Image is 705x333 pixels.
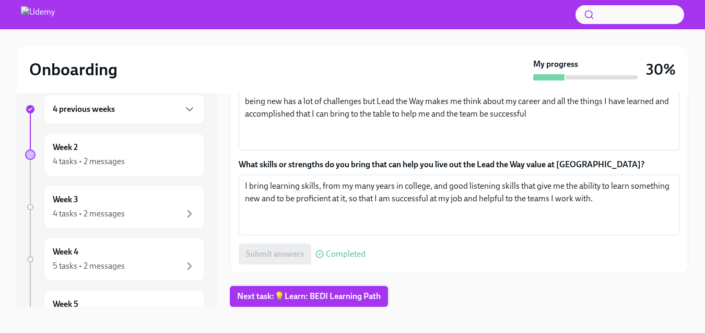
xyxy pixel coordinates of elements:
strong: My progress [533,59,578,70]
h6: 4 previous weeks [53,104,115,115]
a: Week 45 tasks • 2 messages [25,237,205,281]
h6: Week 5 [53,298,78,310]
h6: Week 3 [53,194,78,205]
div: 4 tasks • 2 messages [53,156,125,167]
div: 4 tasks • 2 messages [53,208,125,220]
h6: Week 2 [53,142,78,153]
textarea: I bring learning skills, from my many years in college, and good listening skills that give me th... [245,180,673,230]
span: Completed [326,250,366,258]
span: Next task : 💡Learn: BEDI Learning Path [237,291,381,302]
label: What skills or strengths do you bring that can help you live out the Lead the Way value at [GEOGR... [239,159,679,170]
h6: Week 4 [53,246,78,258]
h3: 30% [646,60,676,79]
div: 4 previous weeks [44,94,205,124]
a: Week 24 tasks • 2 messages [25,133,205,177]
a: Week 34 tasks • 2 messages [25,185,205,229]
h2: Onboarding [29,59,118,80]
button: Next task:💡Learn: BEDI Learning Path [230,286,388,307]
textarea: being new has a lot of challenges but Lead the Way makes me think about my career and all the thi... [245,95,673,145]
div: 5 tasks • 2 messages [53,260,125,272]
img: Udemy [21,6,55,23]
